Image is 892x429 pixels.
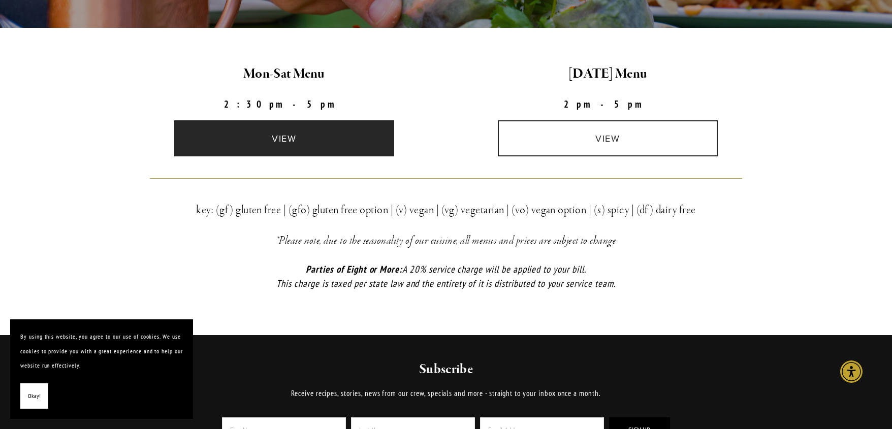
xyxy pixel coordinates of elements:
em: *Please note, due to the seasonality of our cuisine, all menus and prices are subject to change [276,234,617,248]
section: Cookie banner [10,319,193,419]
h2: [DATE] Menu [455,63,761,85]
a: view [174,120,395,156]
strong: 2:30pm-5pm [224,98,345,110]
p: Receive recipes, stories, news from our crew, specials and more - straight to your inbox once a m... [195,387,698,400]
span: Okay! [28,389,41,404]
h3: key: (gf) gluten free | (gfo) gluten free option | (v) vegan | (vg) vegetarian | (vo) vegan optio... [150,201,742,219]
button: Okay! [20,383,48,409]
p: By using this website, you agree to our use of cookies. We use cookies to provide you with a grea... [20,329,183,373]
a: view [498,120,718,156]
div: Accessibility Menu [840,360,863,383]
strong: 2pm-5pm [564,98,652,110]
em: Parties of Eight or More: [306,263,402,275]
h2: Subscribe [195,360,698,379]
h2: Mon-Sat Menu [131,63,437,85]
em: A 20% service charge will be applied to your bill. This charge is taxed per state law and the ent... [276,263,615,290]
